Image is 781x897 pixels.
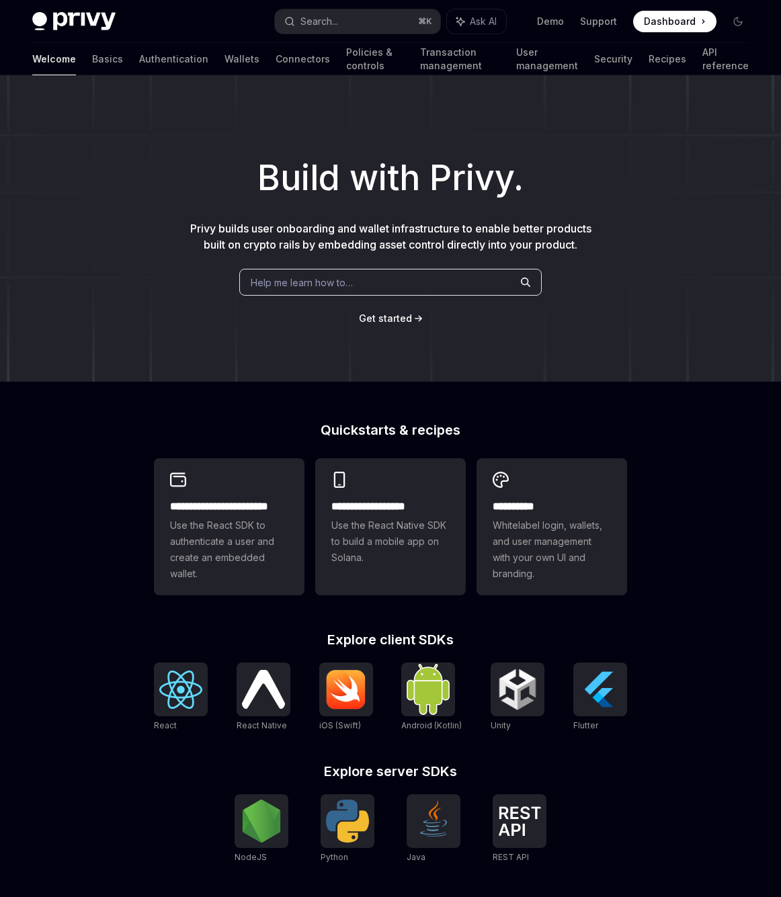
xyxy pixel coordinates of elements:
[331,517,450,566] span: Use the React Native SDK to build a mobile app on Solana.
[315,458,466,595] a: **** **** **** ***Use the React Native SDK to build a mobile app on Solana.
[594,43,632,75] a: Security
[649,43,686,75] a: Recipes
[493,794,546,864] a: REST APIREST API
[154,423,627,437] h2: Quickstarts & recipes
[573,663,627,732] a: FlutterFlutter
[325,669,368,710] img: iOS (Swift)
[300,13,338,30] div: Search...
[92,43,123,75] a: Basics
[579,668,622,711] img: Flutter
[420,43,500,75] a: Transaction management
[633,11,716,32] a: Dashboard
[359,312,412,324] span: Get started
[537,15,564,28] a: Demo
[493,517,611,582] span: Whitelabel login, wallets, and user management with your own UI and branding.
[477,458,627,595] a: **** *****Whitelabel login, wallets, and user management with your own UI and branding.
[644,15,696,28] span: Dashboard
[242,670,285,708] img: React Native
[346,43,404,75] a: Policies & controls
[240,800,283,843] img: NodeJS
[491,663,544,732] a: UnityUnity
[235,852,267,862] span: NodeJS
[407,664,450,714] img: Android (Kotlin)
[159,671,202,709] img: React
[276,43,330,75] a: Connectors
[491,720,511,730] span: Unity
[224,43,259,75] a: Wallets
[516,43,578,75] a: User management
[580,15,617,28] a: Support
[321,794,374,864] a: PythonPython
[251,275,353,290] span: Help me learn how to…
[154,720,177,730] span: React
[326,800,369,843] img: Python
[401,663,462,732] a: Android (Kotlin)Android (Kotlin)
[22,152,759,204] h1: Build with Privy.
[418,16,432,27] span: ⌘ K
[190,222,591,251] span: Privy builds user onboarding and wallet infrastructure to enable better products built on crypto ...
[573,720,598,730] span: Flutter
[154,663,208,732] a: ReactReact
[496,668,539,711] img: Unity
[359,312,412,325] a: Get started
[319,720,361,730] span: iOS (Swift)
[727,11,749,32] button: Toggle dark mode
[154,765,627,778] h2: Explore server SDKs
[321,852,348,862] span: Python
[237,663,290,732] a: React NativeReact Native
[407,794,460,864] a: JavaJava
[154,633,627,646] h2: Explore client SDKs
[235,794,288,864] a: NodeJSNodeJS
[493,852,529,862] span: REST API
[412,800,455,843] img: Java
[32,12,116,31] img: dark logo
[407,852,425,862] span: Java
[470,15,497,28] span: Ask AI
[170,517,288,582] span: Use the React SDK to authenticate a user and create an embedded wallet.
[498,806,541,836] img: REST API
[32,43,76,75] a: Welcome
[237,720,287,730] span: React Native
[702,43,749,75] a: API reference
[275,9,441,34] button: Search...⌘K
[319,663,373,732] a: iOS (Swift)iOS (Swift)
[447,9,506,34] button: Ask AI
[401,720,462,730] span: Android (Kotlin)
[139,43,208,75] a: Authentication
